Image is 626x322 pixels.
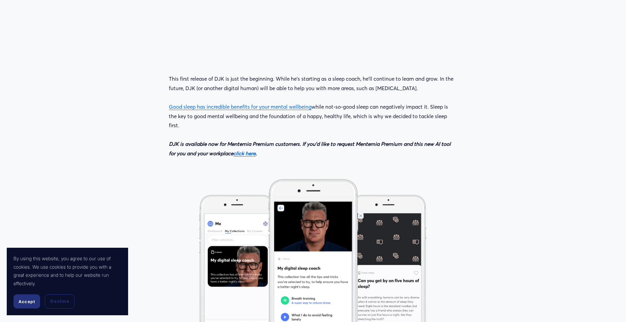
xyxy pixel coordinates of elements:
a: Good sleep has incredible benefits for your mental wellbeing [169,104,311,110]
a: click here [233,150,256,157]
span: Decline [50,298,69,304]
span: Accept [19,299,35,304]
p: By using this website, you agree to our use of cookies. We use cookies to provide you with a grea... [13,254,121,288]
em: DJK is available now for Mentemia Premium customers. If you’d like to request Mentemia Premium an... [169,141,452,157]
button: Decline [45,294,74,308]
p: This first release of DJK is just the beginning. While he’s starting as a sleep coach, he’ll cont... [169,74,457,158]
em: . [256,150,257,157]
button: Accept [13,294,40,308]
section: Cookie banner [7,248,128,315]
